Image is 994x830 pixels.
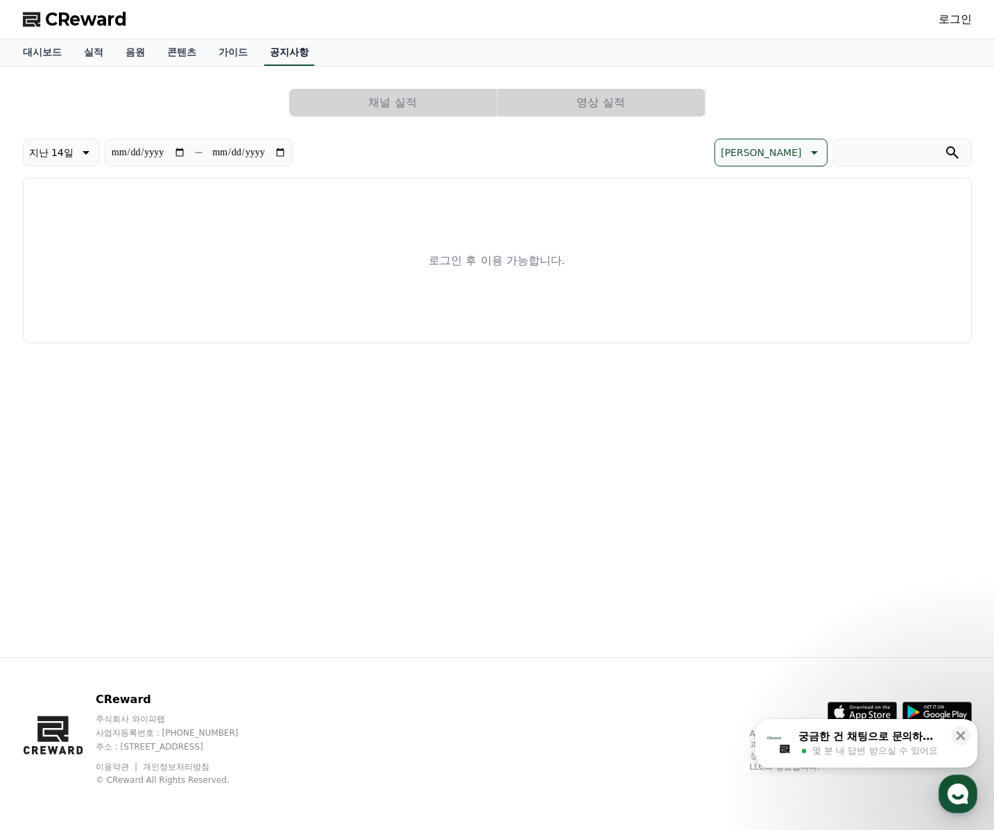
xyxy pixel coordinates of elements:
a: 공지사항 [264,40,314,66]
a: 대화 [92,440,179,474]
p: 지난 14일 [29,143,74,162]
p: App Store, iCloud, iCloud Drive 및 iTunes Store는 미국과 그 밖의 나라 및 지역에서 등록된 Apple Inc.의 서비스 상표입니다. Goo... [750,728,972,772]
p: 주식회사 와이피랩 [96,714,265,725]
p: 로그인 후 이용 가능합니다. [429,252,565,269]
a: 설정 [179,440,266,474]
a: 가이드 [207,40,259,66]
p: CReward [96,691,265,708]
p: [PERSON_NAME] [721,143,801,162]
p: ~ [194,144,203,161]
a: 개인정보처리방침 [143,762,209,772]
span: CReward [45,8,127,31]
p: © CReward All Rights Reserved. [96,775,265,786]
p: 주소 : [STREET_ADDRESS] [96,741,265,752]
a: 대시보드 [12,40,73,66]
button: 영상 실적 [497,89,705,116]
button: 지난 14일 [23,139,99,166]
a: 콘텐츠 [156,40,207,66]
span: 설정 [214,460,231,472]
span: 대화 [127,461,144,472]
a: 로그인 [939,11,972,28]
a: 음원 [114,40,156,66]
a: 이용약관 [96,762,139,772]
p: 사업자등록번호 : [PHONE_NUMBER] [96,727,265,738]
span: 홈 [44,460,52,472]
a: 실적 [73,40,114,66]
a: 홈 [4,440,92,474]
button: 채널 실적 [289,89,497,116]
button: [PERSON_NAME] [714,139,827,166]
a: CReward [23,8,127,31]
